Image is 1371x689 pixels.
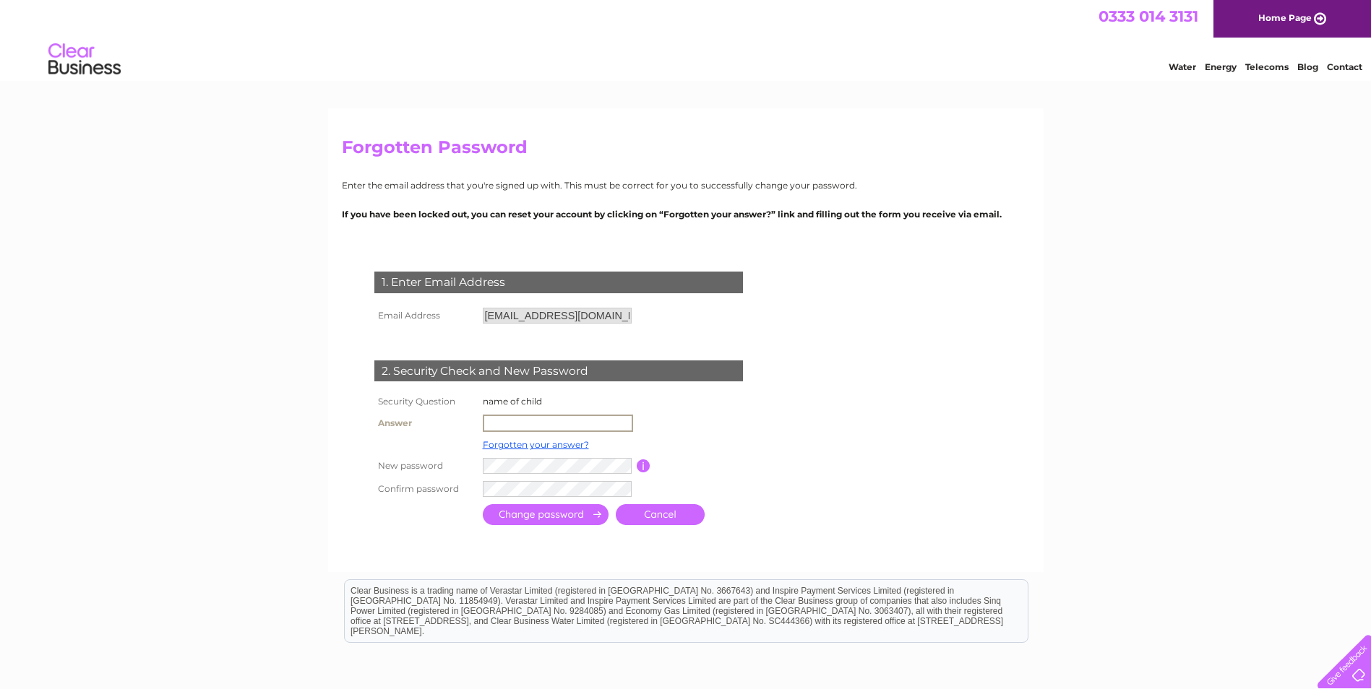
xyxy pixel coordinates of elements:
a: Blog [1297,61,1318,72]
a: Energy [1205,61,1237,72]
p: Enter the email address that you're signed up with. This must be correct for you to successfully ... [342,178,1030,192]
a: Forgotten your answer? [483,439,589,450]
a: Contact [1327,61,1362,72]
input: Information [637,459,650,472]
h2: Forgotten Password [342,137,1030,165]
th: Security Question [371,392,479,411]
a: Cancel [616,504,705,525]
a: 0333 014 3131 [1099,7,1198,25]
th: Email Address [371,304,479,327]
label: name of child [483,396,542,407]
div: 2. Security Check and New Password [374,360,743,382]
a: Telecoms [1245,61,1289,72]
img: logo.png [48,38,121,82]
div: Clear Business is a trading name of Verastar Limited (registered in [GEOGRAPHIC_DATA] No. 3667643... [345,8,1028,70]
input: Submit [483,504,609,525]
th: Confirm password [371,477,479,500]
a: Water [1169,61,1196,72]
th: Answer [371,411,479,435]
div: 1. Enter Email Address [374,272,743,293]
th: New password [371,454,479,477]
p: If you have been locked out, you can reset your account by clicking on “Forgotten your answer?” l... [342,207,1030,221]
